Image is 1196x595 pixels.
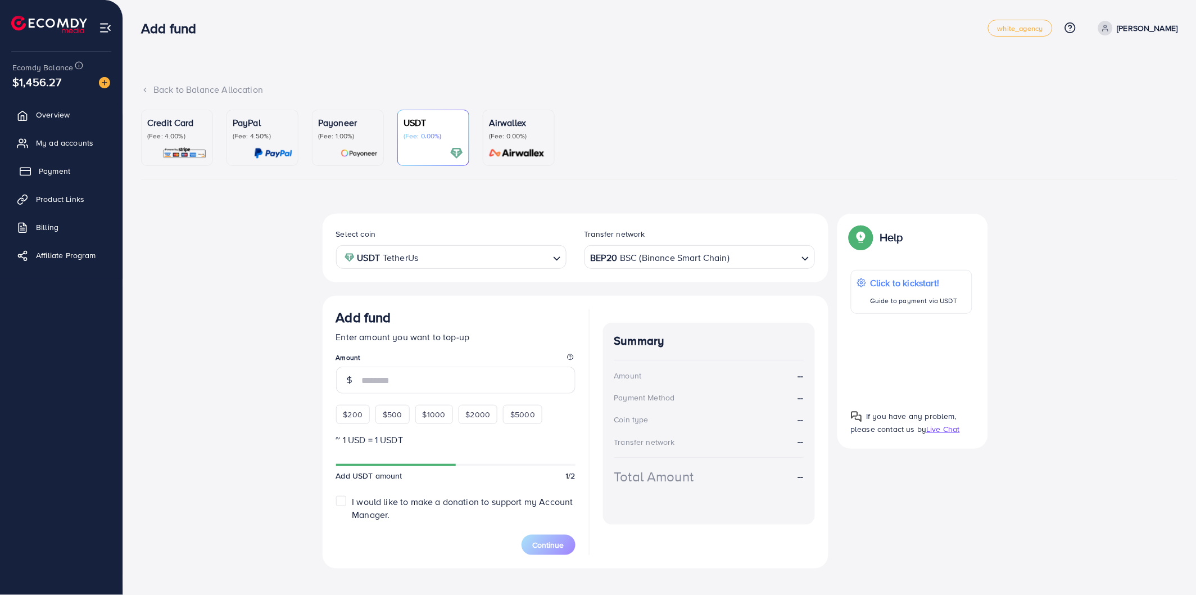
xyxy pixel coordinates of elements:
[36,222,58,233] span: Billing
[614,414,649,425] div: Coin type
[254,147,292,160] img: card
[565,470,575,481] span: 1/2
[336,433,576,447] p: ~ 1 USD = 1 USDT
[1094,21,1178,35] a: [PERSON_NAME]
[486,147,549,160] img: card
[233,132,292,141] p: (Fee: 4.50%)
[1117,21,1178,35] p: [PERSON_NAME]
[233,116,292,129] p: PayPal
[99,21,112,34] img: menu
[880,231,904,244] p: Help
[36,137,93,148] span: My ad accounts
[336,245,567,268] div: Search for option
[36,250,96,261] span: Affiliate Program
[141,20,205,37] h3: Add fund
[489,132,549,141] p: (Fee: 0.00%)
[533,539,564,551] span: Continue
[36,109,70,120] span: Overview
[383,409,402,420] span: $500
[798,369,803,382] strong: --
[798,391,803,404] strong: --
[614,392,675,403] div: Payment Method
[871,294,958,308] p: Guide to payment via USDT
[11,16,87,33] img: logo
[927,423,960,435] span: Live Chat
[336,309,391,326] h3: Add fund
[8,188,114,210] a: Product Links
[510,409,535,420] span: $5000
[798,435,803,448] strong: --
[162,147,207,160] img: card
[798,470,803,483] strong: --
[851,227,871,247] img: Popup guide
[318,116,378,129] p: Payoneer
[798,413,803,426] strong: --
[423,409,446,420] span: $1000
[404,132,463,141] p: (Fee: 0.00%)
[341,147,378,160] img: card
[336,353,576,367] legend: Amount
[871,276,958,290] p: Click to kickstart!
[731,249,796,266] input: Search for option
[422,249,548,266] input: Search for option
[998,25,1043,32] span: white_agency
[8,103,114,126] a: Overview
[591,250,618,266] strong: BEP20
[851,411,862,422] img: Popup guide
[614,467,694,486] div: Total Amount
[614,334,804,348] h4: Summary
[466,409,491,420] span: $2000
[8,132,114,154] a: My ad accounts
[336,228,376,240] label: Select coin
[318,132,378,141] p: (Fee: 1.00%)
[357,250,380,266] strong: USDT
[147,116,207,129] p: Credit Card
[99,77,110,88] img: image
[404,116,463,129] p: USDT
[336,330,576,344] p: Enter amount you want to top-up
[12,62,73,73] span: Ecomdy Balance
[8,160,114,182] a: Payment
[8,216,114,238] a: Billing
[614,370,642,381] div: Amount
[450,147,463,160] img: card
[39,165,70,177] span: Payment
[489,116,549,129] p: Airwallex
[141,83,1178,96] div: Back to Balance Allocation
[36,193,84,205] span: Product Links
[522,535,576,555] button: Continue
[345,253,355,263] img: coin
[12,74,61,90] span: $1,456.27
[620,250,730,266] span: BSC (Binance Smart Chain)
[383,250,418,266] span: TetherUs
[343,409,363,420] span: $200
[585,228,646,240] label: Transfer network
[8,244,114,267] a: Affiliate Program
[352,495,573,521] span: I would like to make a donation to support my Account Manager.
[988,20,1053,37] a: white_agency
[336,470,402,481] span: Add USDT amount
[851,411,957,435] span: If you have any problem, please contact us by
[585,245,815,268] div: Search for option
[147,132,207,141] p: (Fee: 4.00%)
[614,436,676,448] div: Transfer network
